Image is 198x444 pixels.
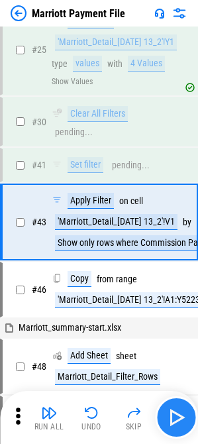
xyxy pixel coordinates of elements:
[68,271,91,287] div: Copy
[73,56,102,72] div: values
[32,217,46,227] span: # 43
[83,405,99,421] img: Undo
[70,402,113,433] button: Undo
[68,348,111,364] div: Add Sheet
[52,77,93,86] button: Show Values
[19,322,121,333] span: Marriott_summary-start.xlsx
[28,402,70,433] button: Run All
[113,402,155,433] button: Skip
[68,157,103,173] div: Set filter
[172,5,187,21] img: Settings menu
[32,284,46,295] span: # 46
[97,274,114,284] div: from
[116,351,136,361] div: sheet
[32,117,46,127] span: # 30
[55,127,93,137] div: pending...
[55,34,177,50] div: 'Marriott_Detail_[DATE] 13_2'!Y1
[166,407,187,428] img: Main button
[34,423,64,431] div: Run All
[32,44,46,55] span: # 25
[32,160,46,170] span: # 41
[112,160,150,170] div: pending...
[81,423,101,431] div: Undo
[32,7,125,20] div: Marriott Payment File
[55,214,177,230] div: 'Marriott_Detail_[DATE] 13_2'!V1
[68,106,128,122] div: Clear All Filters
[154,8,165,19] img: Support
[107,59,123,69] div: with
[52,59,68,69] div: type
[68,193,114,209] div: Apply Filter
[116,274,137,284] div: range
[119,196,143,206] div: on cell
[126,405,142,421] img: Skip
[41,405,57,421] img: Run All
[11,5,26,21] img: Back
[126,423,142,431] div: Skip
[32,361,46,372] span: # 48
[55,369,160,385] div: Marriott_Detail_Filter_Rows
[128,56,165,72] div: 4 Values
